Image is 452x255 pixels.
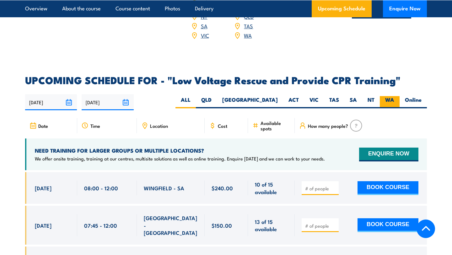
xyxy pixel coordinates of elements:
[244,31,252,39] a: WA
[217,96,283,108] label: [GEOGRAPHIC_DATA]
[150,123,168,128] span: Location
[400,96,427,108] label: Online
[35,155,325,162] p: We offer onsite training, training at our centres, multisite solutions as well as online training...
[283,96,304,108] label: ACT
[218,123,227,128] span: Cost
[380,96,400,108] label: WA
[144,184,184,192] span: WINGFIELD - SA
[358,181,418,195] button: BOOK COURSE
[308,123,348,128] span: How many people?
[255,181,288,195] span: 10 of 15 available
[84,222,117,229] span: 07:45 - 12:00
[244,22,253,30] a: TAS
[201,22,207,30] a: SA
[324,96,344,108] label: TAS
[25,94,77,110] input: From date
[35,147,325,154] h4: NEED TRAINING FOR LARGER GROUPS OR MULTIPLE LOCATIONS?
[175,96,196,108] label: ALL
[25,75,427,84] h2: UPCOMING SCHEDULE FOR - "Low Voltage Rescue and Provide CPR Training"
[196,96,217,108] label: QLD
[212,184,233,192] span: $240.00
[82,94,133,110] input: To date
[344,96,362,108] label: SA
[90,123,100,128] span: Time
[38,123,48,128] span: Date
[358,218,418,232] button: BOOK COURSE
[305,185,336,192] input: # of people
[304,96,324,108] label: VIC
[362,96,380,108] label: NT
[84,184,118,192] span: 08:00 - 12:00
[305,223,336,229] input: # of people
[261,120,290,131] span: Available spots
[144,214,198,236] span: [GEOGRAPHIC_DATA] - [GEOGRAPHIC_DATA]
[35,222,51,229] span: [DATE]
[359,148,418,161] button: ENQUIRE NOW
[201,31,209,39] a: VIC
[35,184,51,192] span: [DATE]
[255,218,288,233] span: 13 of 15 available
[212,222,232,229] span: $150.00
